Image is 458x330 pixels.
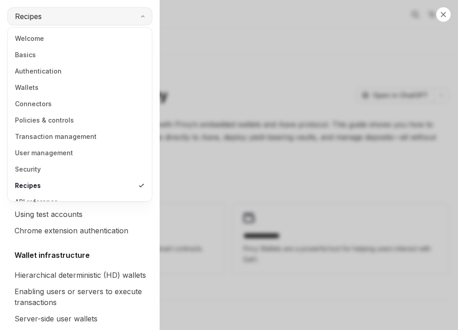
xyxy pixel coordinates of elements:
a: Recipes [10,177,149,194]
div: Hierarchical deterministic (HD) wallets [15,270,146,281]
a: Welcome [10,30,149,47]
a: Server-side user wallets [7,310,152,327]
a: Connectors [10,96,149,112]
button: Recipes [7,7,152,25]
h5: Wallet infrastructure [15,250,90,261]
a: Policies & controls [10,112,149,128]
a: Wallets [10,79,149,96]
div: Enabling users or servers to execute transactions [15,286,147,308]
div: Recipes [7,27,152,202]
div: Using test accounts [15,209,83,220]
a: API reference [10,194,149,210]
a: Using test accounts [7,206,152,222]
div: Server-side user wallets [15,313,97,324]
span: Recipes [15,11,42,22]
div: Chrome extension authentication [15,225,128,236]
a: Security [10,161,149,177]
a: Hierarchical deterministic (HD) wallets [7,267,152,283]
a: Transaction management [10,128,149,145]
a: Enabling users or servers to execute transactions [7,283,152,310]
a: Basics [10,47,149,63]
a: User management [10,145,149,161]
a: Chrome extension authentication [7,222,152,239]
a: Authentication [10,63,149,79]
